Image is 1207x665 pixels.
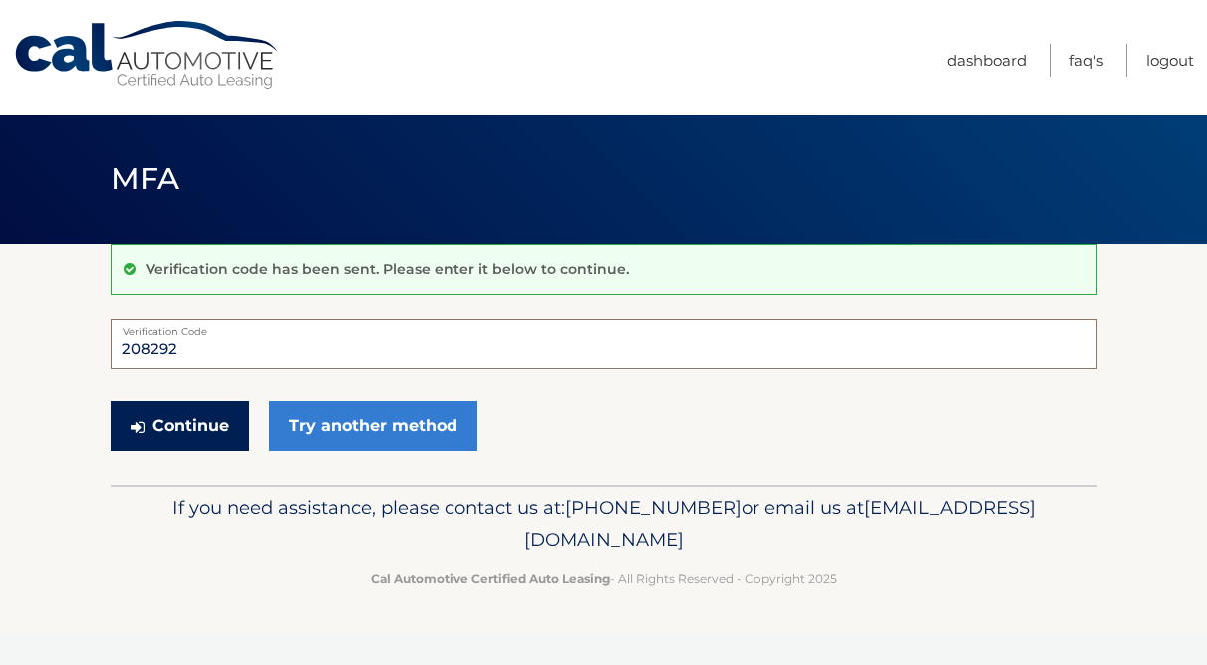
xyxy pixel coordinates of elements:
strong: Cal Automotive Certified Auto Leasing [371,571,610,586]
input: Verification Code [111,319,1097,369]
span: MFA [111,161,180,197]
label: Verification Code [111,319,1097,335]
button: Continue [111,401,249,451]
span: [PHONE_NUMBER] [565,497,742,519]
p: If you need assistance, please contact us at: or email us at [124,493,1084,556]
a: FAQ's [1069,44,1103,77]
p: Verification code has been sent. Please enter it below to continue. [146,260,629,278]
a: Try another method [269,401,477,451]
p: - All Rights Reserved - Copyright 2025 [124,568,1084,589]
a: Logout [1146,44,1194,77]
span: [EMAIL_ADDRESS][DOMAIN_NAME] [524,497,1036,551]
a: Dashboard [947,44,1027,77]
a: Cal Automotive [13,20,282,91]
